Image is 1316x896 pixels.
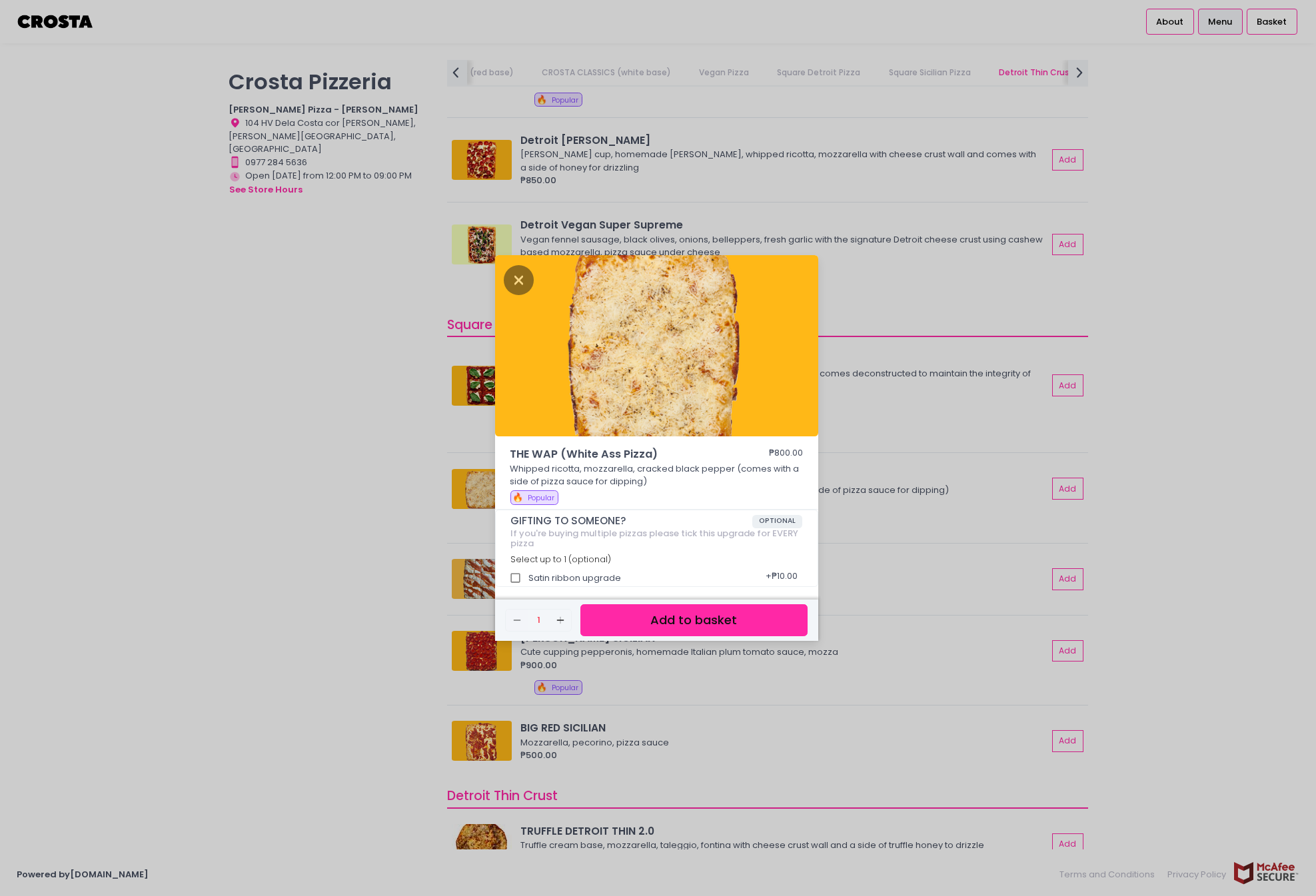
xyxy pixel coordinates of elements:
[528,493,554,503] span: Popular
[769,446,803,462] div: ₱800.00
[510,554,611,565] span: Select up to 1 (optional)
[510,528,802,549] div: If you're buying multiple pizzas please tick this upgrade for EVERY pizza
[510,462,803,488] p: Whipped ricotta, mozzarella, cracked black pepper (comes with a side of pizza sauce for dipping)
[510,446,730,462] span: THE WAP (White Ass Pizza)
[580,604,807,637] button: Add to basket
[762,566,802,591] div: + ₱10.00
[512,491,523,504] span: 🔥
[752,515,802,528] span: OPTIONAL
[504,272,534,286] button: Close
[495,255,818,436] img: THE WAP (White Ass Pizza)
[510,515,752,527] span: GIFTING TO SOMEONE?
